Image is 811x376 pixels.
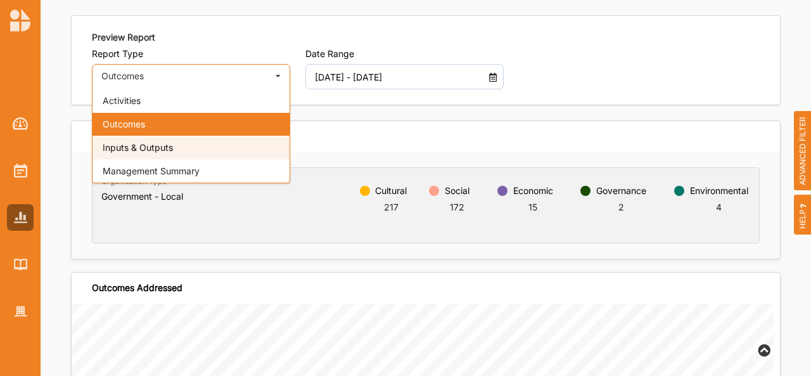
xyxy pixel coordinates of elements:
[690,186,748,196] label: Environmental
[13,117,29,130] img: Dashboard
[305,48,504,60] label: Date Range
[596,186,646,196] label: Governance
[7,110,34,137] a: Dashboard
[308,64,485,89] input: DD MM YYYY - DD MM YYYY
[14,164,27,178] img: Activities
[596,200,646,214] div: 2
[7,157,34,184] a: Activities
[445,200,469,214] div: 172
[7,251,34,278] a: Library
[101,72,267,81] div: Outcomes
[10,9,30,32] img: logo
[92,31,155,44] label: Preview Report
[690,200,748,214] div: 4
[14,306,27,317] img: Organisation
[513,186,553,196] label: Economic
[7,298,34,325] a: Organisation
[14,212,27,223] img: Reports
[14,259,27,269] img: Library
[375,186,407,196] label: Cultural
[103,119,145,129] span: Outcomes
[445,186,469,196] label: Social
[375,200,407,214] div: 217
[513,200,553,214] div: 15
[92,48,290,60] label: Report Type
[103,165,200,176] span: Management Summary
[101,191,183,202] h6: Government - Local
[92,282,182,294] div: Outcomes Addressed
[103,142,173,153] span: Inputs & Outputs
[7,204,34,231] a: Reports
[103,95,141,106] span: Activities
